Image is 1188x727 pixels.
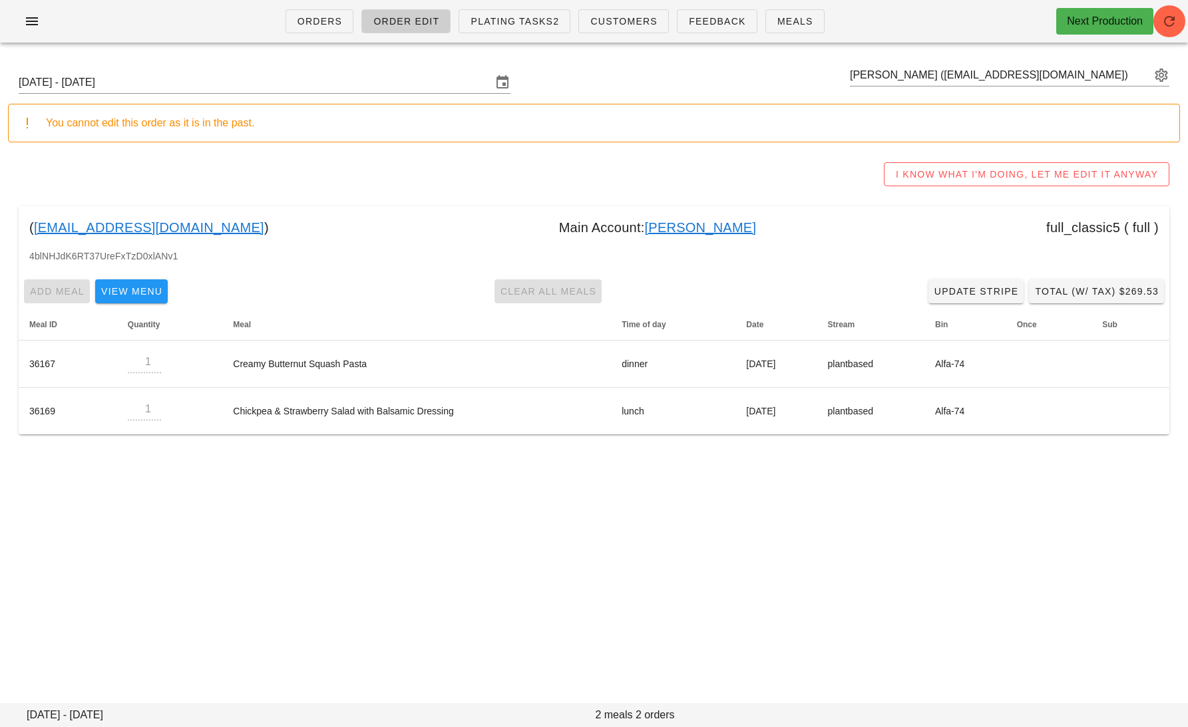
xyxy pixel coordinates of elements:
[590,16,658,27] span: Customers
[934,286,1019,297] span: Update Stripe
[222,388,611,434] td: Chickpea & Strawberry Salad with Balsamic Dressing
[895,169,1158,180] span: I KNOW WHAT I'M DOING, LET ME EDIT IT ANYWAY
[34,217,264,238] a: [EMAIL_ADDRESS][DOMAIN_NAME]
[373,16,439,27] span: Order Edit
[611,388,735,434] td: lunch
[611,341,735,388] td: dinner
[222,341,611,388] td: Creamy Butternut Squash Pasta
[19,341,117,388] td: 36167
[645,217,757,238] a: [PERSON_NAME]
[361,9,451,33] a: Order Edit
[470,16,559,27] span: Plating Tasks2
[884,162,1169,186] button: I KNOW WHAT I'M DOING, LET ME EDIT IT ANYWAY
[1091,309,1169,341] th: Sub: Not sorted. Activate to sort ascending.
[1029,279,1164,303] button: Total (w/ Tax) $269.53
[46,117,254,128] span: You cannot edit this order as it is in the past.
[19,309,117,341] th: Meal ID: Not sorted. Activate to sort ascending.
[100,286,162,297] span: View Menu
[1067,13,1143,29] div: Next Production
[1006,309,1092,341] th: Once: Not sorted. Activate to sort ascending.
[1034,286,1159,297] span: Total (w/ Tax) $269.53
[19,206,1169,249] div: ( ) Main Account: full_classic5 ( full )
[578,9,669,33] a: Customers
[688,16,746,27] span: Feedback
[1153,67,1169,83] button: appended action
[817,388,924,434] td: plantbased
[459,9,570,33] a: Plating Tasks2
[746,320,763,329] span: Date
[19,388,117,434] td: 36169
[677,9,757,33] a: Feedback
[233,320,251,329] span: Meal
[777,16,813,27] span: Meals
[622,320,666,329] span: Time of day
[928,279,1024,303] a: Update Stripe
[117,309,223,341] th: Quantity: Not sorted. Activate to sort ascending.
[19,249,1169,274] div: 4blNHJdK6RT37UreFxTzD0xlANv1
[828,320,855,329] span: Stream
[850,65,1151,86] input: Search by email or name
[128,320,160,329] span: Quantity
[735,309,817,341] th: Date: Not sorted. Activate to sort ascending.
[924,388,1006,434] td: Alfa-74
[735,388,817,434] td: [DATE]
[286,9,354,33] a: Orders
[1017,320,1037,329] span: Once
[1102,320,1117,329] span: Sub
[924,309,1006,341] th: Bin: Not sorted. Activate to sort ascending.
[297,16,343,27] span: Orders
[935,320,948,329] span: Bin
[222,309,611,341] th: Meal: Not sorted. Activate to sort ascending.
[817,309,924,341] th: Stream: Not sorted. Activate to sort ascending.
[735,341,817,388] td: [DATE]
[765,9,825,33] a: Meals
[611,309,735,341] th: Time of day: Not sorted. Activate to sort ascending.
[29,320,57,329] span: Meal ID
[924,341,1006,388] td: Alfa-74
[817,341,924,388] td: plantbased
[95,279,168,303] button: View Menu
